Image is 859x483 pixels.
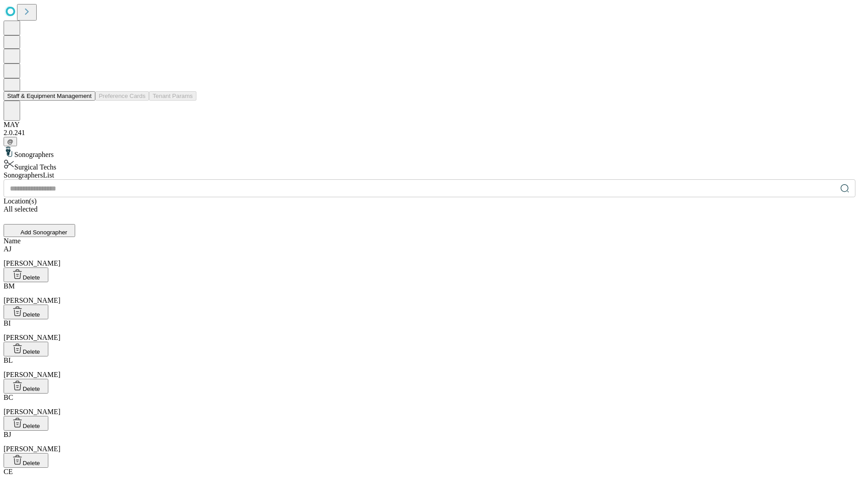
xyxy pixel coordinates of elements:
[4,121,855,129] div: MAY
[4,319,11,327] span: BI
[21,229,67,236] span: Add Sonographer
[23,348,40,355] span: Delete
[23,423,40,429] span: Delete
[23,386,40,392] span: Delete
[4,356,855,379] div: [PERSON_NAME]
[4,91,95,101] button: Staff & Equipment Management
[4,159,855,171] div: Surgical Techs
[4,146,855,159] div: Sonographers
[23,274,40,281] span: Delete
[7,138,13,145] span: @
[4,205,855,213] div: All selected
[4,379,48,394] button: Delete
[4,129,855,137] div: 2.0.241
[23,311,40,318] span: Delete
[4,431,855,453] div: [PERSON_NAME]
[4,197,37,205] span: Location(s)
[4,282,855,305] div: [PERSON_NAME]
[4,137,17,146] button: @
[4,394,13,401] span: BC
[23,460,40,466] span: Delete
[4,453,48,468] button: Delete
[4,356,13,364] span: BL
[4,267,48,282] button: Delete
[149,91,196,101] button: Tenant Params
[4,431,11,438] span: BJ
[4,245,855,267] div: [PERSON_NAME]
[4,171,855,179] div: Sonographers List
[4,319,855,342] div: [PERSON_NAME]
[4,305,48,319] button: Delete
[4,282,15,290] span: BM
[4,342,48,356] button: Delete
[4,224,75,237] button: Add Sonographer
[4,237,855,245] div: Name
[4,394,855,416] div: [PERSON_NAME]
[4,416,48,431] button: Delete
[95,91,149,101] button: Preference Cards
[4,245,12,253] span: AJ
[4,468,13,475] span: CE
